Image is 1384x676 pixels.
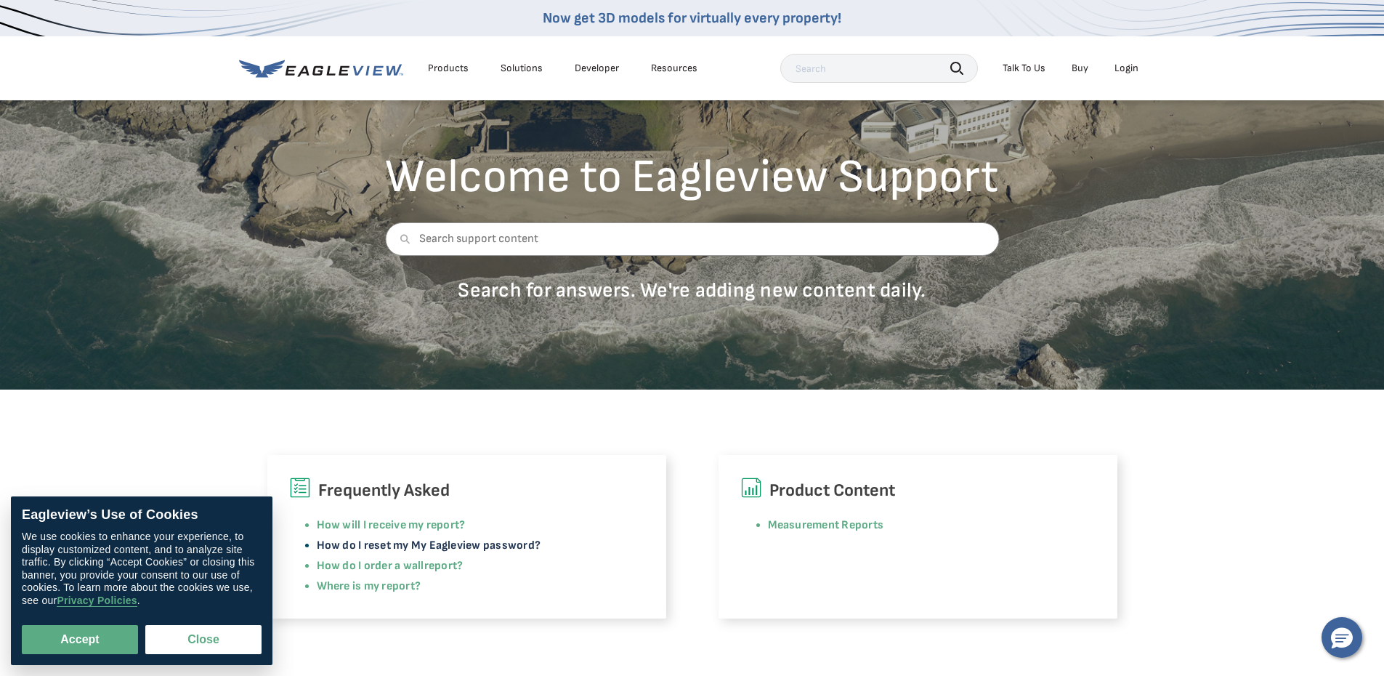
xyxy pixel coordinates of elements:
input: Search support content [385,222,999,256]
a: Buy [1072,62,1088,75]
a: Privacy Policies [57,595,137,607]
h6: Frequently Asked [289,477,644,504]
div: Products [428,62,469,75]
div: Solutions [501,62,543,75]
div: Talk To Us [1003,62,1045,75]
h6: Product Content [740,477,1096,504]
div: Resources [651,62,697,75]
p: Search for answers. We're adding new content daily. [385,278,999,303]
button: Hello, have a question? Let’s chat. [1322,617,1362,658]
div: We use cookies to enhance your experience, to display customized content, and to analyze site tra... [22,531,262,607]
button: Accept [22,625,138,654]
button: Close [145,625,262,654]
h2: Welcome to Eagleview Support [385,154,999,201]
a: ? [457,559,463,573]
a: Now get 3D models for virtually every property! [543,9,841,27]
a: report [424,559,457,573]
a: Measurement Reports [768,518,884,532]
a: How do I reset my My Eagleview password? [317,539,541,552]
a: How do I order a wall [317,559,424,573]
a: Developer [575,62,619,75]
input: Search [780,54,978,83]
div: Login [1114,62,1138,75]
a: How will I receive my report? [317,518,466,532]
div: Eagleview’s Use of Cookies [22,507,262,523]
a: Where is my report? [317,579,421,593]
